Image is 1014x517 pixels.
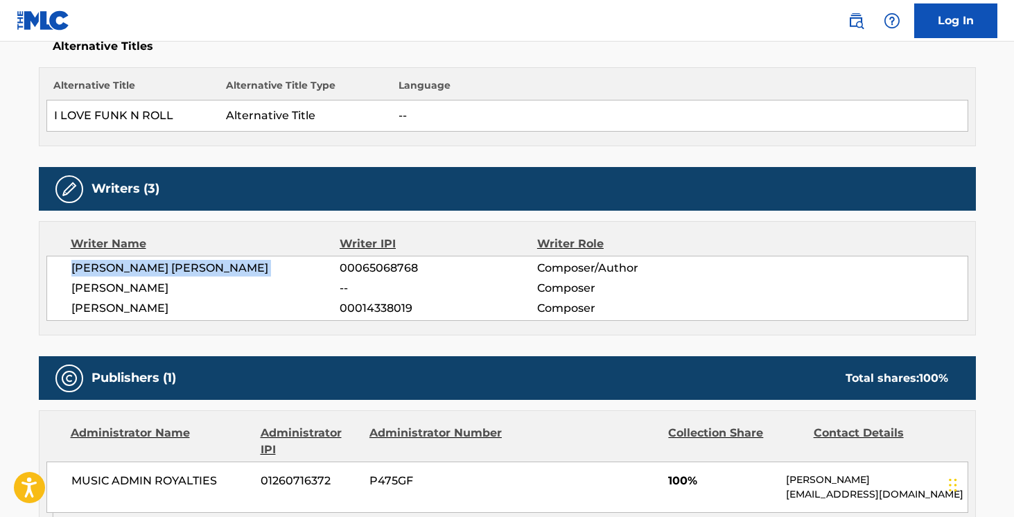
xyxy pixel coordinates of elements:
[219,78,392,100] th: Alternative Title Type
[537,236,717,252] div: Writer Role
[91,181,159,197] h5: Writers (3)
[340,280,536,297] span: --
[914,3,997,38] a: Log In
[537,280,717,297] span: Composer
[537,260,717,277] span: Composer/Author
[848,12,864,29] img: search
[71,260,340,277] span: [PERSON_NAME] [PERSON_NAME]
[392,78,968,100] th: Language
[340,260,536,277] span: 00065068768
[668,425,803,458] div: Collection Share
[919,371,948,385] span: 100 %
[219,100,392,132] td: Alternative Title
[392,100,968,132] td: --
[46,78,219,100] th: Alternative Title
[71,473,251,489] span: MUSIC ADMIN ROYALTIES
[949,464,957,506] div: Drag
[842,7,870,35] a: Public Search
[846,370,948,387] div: Total shares:
[71,236,340,252] div: Writer Name
[878,7,906,35] div: Help
[786,473,967,487] p: [PERSON_NAME]
[261,473,359,489] span: 01260716372
[340,300,536,317] span: 00014338019
[71,425,250,458] div: Administrator Name
[340,236,537,252] div: Writer IPI
[884,12,900,29] img: help
[71,300,340,317] span: [PERSON_NAME]
[261,425,359,458] div: Administrator IPI
[61,370,78,387] img: Publishers
[61,181,78,198] img: Writers
[46,100,219,132] td: I LOVE FUNK N ROLL
[369,425,504,458] div: Administrator Number
[668,473,776,489] span: 100%
[53,40,962,53] h5: Alternative Titles
[369,473,504,489] span: P475GF
[91,370,176,386] h5: Publishers (1)
[814,425,948,458] div: Contact Details
[71,280,340,297] span: [PERSON_NAME]
[786,487,967,502] p: [EMAIL_ADDRESS][DOMAIN_NAME]
[945,450,1014,517] iframe: Chat Widget
[17,10,70,30] img: MLC Logo
[537,300,717,317] span: Composer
